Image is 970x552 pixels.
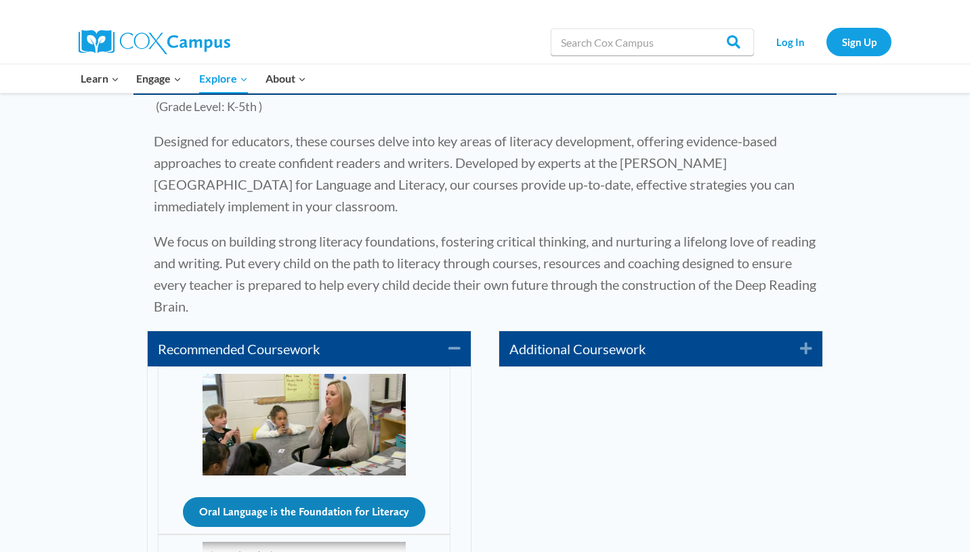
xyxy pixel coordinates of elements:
[509,338,780,360] a: Additional Coursework
[761,28,891,56] nav: Secondary Navigation
[826,28,891,56] a: Sign Up
[72,64,314,93] nav: Primary Navigation
[158,338,428,360] a: Recommended Coursework
[154,130,816,217] p: Designed for educators, these courses delve into key areas of literacy development, offering evid...
[128,64,191,93] button: Child menu of Engage
[183,497,425,527] button: Oral Language is the Foundation for Literacy
[190,64,257,93] button: Child menu of Explore
[551,28,754,56] input: Search Cox Campus
[154,230,816,317] p: We focus on building strong literacy foundations, fostering critical thinking, and nurturing a li...
[183,502,425,518] a: Oral Language is the Foundation for Literacy
[72,64,128,93] button: Child menu of Learn
[761,28,820,56] a: Log In
[257,64,315,93] button: Child menu of About
[154,99,262,114] span: (Grade Level: K-5th )
[79,30,230,54] img: Cox Campus
[203,374,406,475] img: Oral Language is the Foundation for Literacy image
